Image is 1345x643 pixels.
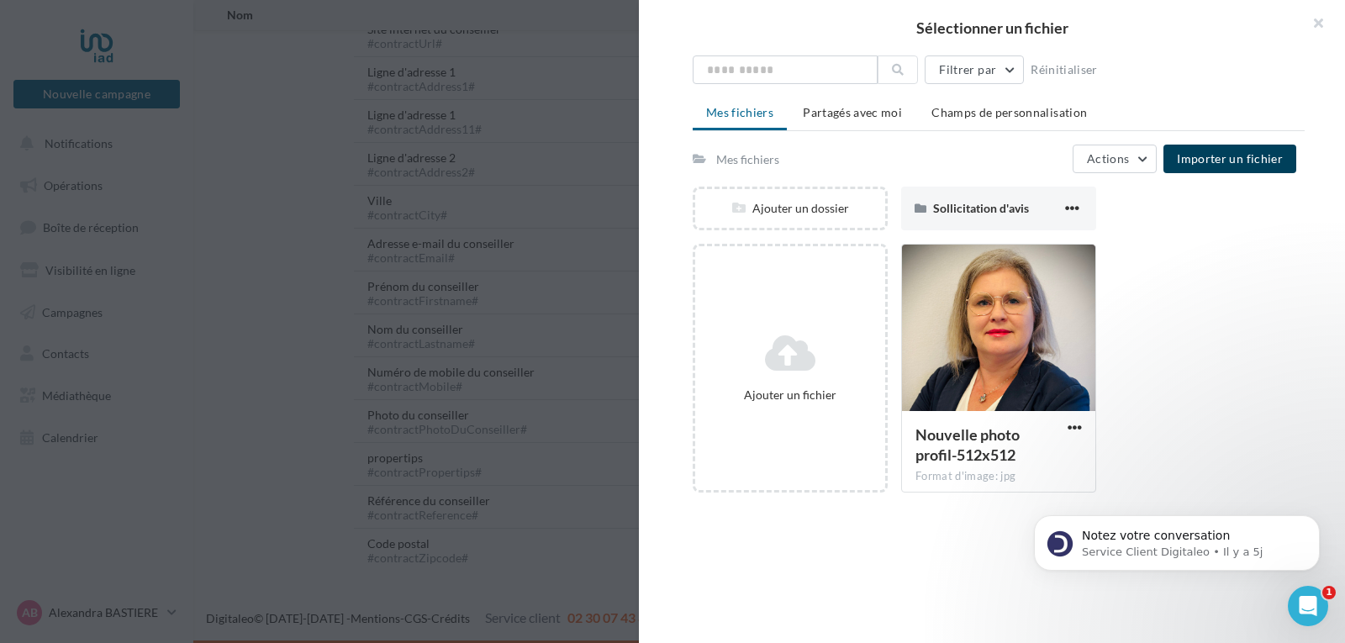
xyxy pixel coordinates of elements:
[931,105,1087,119] span: Champs de personnalisation
[695,200,885,217] div: Ajouter un dossier
[1087,151,1129,166] span: Actions
[1024,60,1105,80] button: Réinitialiser
[1073,145,1157,173] button: Actions
[702,387,878,403] div: Ajouter un fichier
[1288,586,1328,626] iframe: Intercom live chat
[803,105,902,119] span: Partagés avec moi
[1163,145,1296,173] button: Importer un fichier
[915,469,1082,484] div: Format d'image: jpg
[1177,151,1283,166] span: Importer un fichier
[1322,586,1336,599] span: 1
[933,201,1029,215] span: Sollicitation d'avis
[915,425,1020,464] span: Nouvelle photo profil-512x512
[1009,480,1345,598] iframe: Intercom notifications message
[925,55,1024,84] button: Filtrer par
[666,20,1318,35] h2: Sélectionner un fichier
